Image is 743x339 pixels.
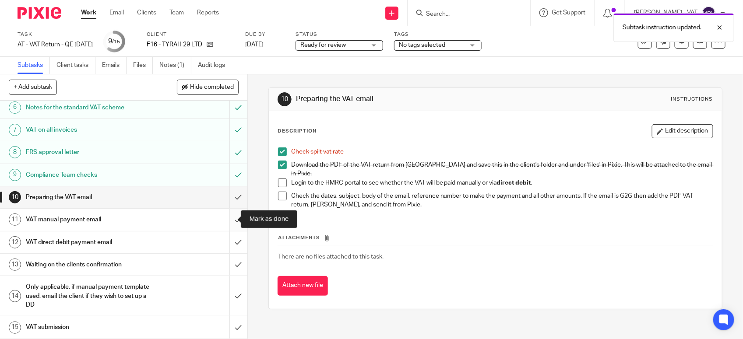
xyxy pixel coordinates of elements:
[9,213,21,226] div: 11
[169,8,184,17] a: Team
[26,280,156,311] h1: Only applicable, if manual payment template used, email the client if they wish to set up a DD
[278,276,328,296] button: Attach new file
[81,8,96,17] a: Work
[278,254,384,260] span: There are no files attached to this task.
[102,57,127,74] a: Emails
[245,42,264,48] span: [DATE]
[291,149,344,155] span: Check spilt vat rate
[9,236,21,248] div: 12
[197,8,219,17] a: Reports
[26,168,156,182] h1: Compliance Team checks
[18,7,61,19] img: Pixie
[291,192,713,210] p: Check the dates, subject, body of the email, reference number to make the payment and all other a...
[9,322,21,334] div: 15
[18,57,50,74] a: Subtasks
[56,57,95,74] a: Client tasks
[109,36,120,46] div: 9
[109,8,124,17] a: Email
[9,80,57,94] button: + Add subtask
[26,258,156,271] h1: Waiting on the clients confirmation
[9,191,21,203] div: 10
[147,40,202,49] p: F16 - TYRAH 29 LTD
[296,94,514,104] h1: Preparing the VAT email
[278,92,292,106] div: 10
[26,213,156,226] h1: VAT manual payment email
[399,42,445,48] span: No tags selected
[26,101,156,114] h1: Notes for the standard VAT scheme
[18,40,93,49] div: AT - VAT Return - QE 31-08-2025
[278,128,317,135] p: Description
[278,235,320,240] span: Attachments
[26,236,156,249] h1: VAT direct debit payment email
[18,40,93,49] div: AT - VAT Return - QE [DATE]
[671,96,713,103] div: Instructions
[652,124,713,138] button: Edit description
[113,39,120,44] small: /15
[26,146,156,159] h1: FRS approval letter
[296,31,383,38] label: Status
[497,180,531,186] strong: direct debit
[9,259,21,271] div: 13
[133,57,153,74] a: Files
[702,6,716,20] img: svg%3E
[198,57,232,74] a: Audit logs
[137,8,156,17] a: Clients
[26,321,156,334] h1: VAT submission
[190,84,234,91] span: Hide completed
[300,42,346,48] span: Ready for review
[245,31,285,38] label: Due by
[9,124,21,136] div: 7
[9,146,21,158] div: 8
[9,169,21,181] div: 9
[18,31,93,38] label: Task
[291,178,713,187] p: Login to the HMRC portal to see whether the VAT will be paid manually or via .
[291,161,713,178] p: Download the PDF of the VAT return from [GEOGRAPHIC_DATA] and save this in the client's folder an...
[623,23,701,32] p: Subtask instruction updated.
[26,191,156,204] h1: Preparing the VAT email
[9,101,21,114] div: 6
[159,57,191,74] a: Notes (1)
[177,80,239,94] button: Hide completed
[9,290,21,302] div: 14
[147,31,234,38] label: Client
[26,123,156,136] h1: VAT on all invoices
